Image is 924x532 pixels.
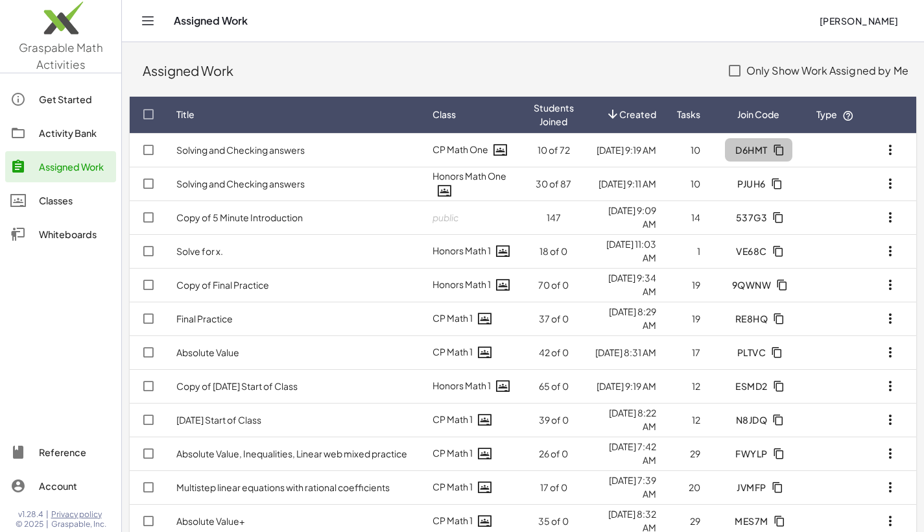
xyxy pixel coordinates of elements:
td: 18 of 0 [523,234,584,268]
a: Account [5,470,116,502]
td: Honors Math 1 [422,268,523,302]
span: 537G3 [735,212,767,223]
td: 19 [667,268,711,302]
td: CP Math 1 [422,302,523,335]
label: Only Show Work Assigned by Me [746,55,908,86]
a: Multistep linear equations with rational coefficients [176,481,390,493]
td: CP Math One [422,133,523,167]
span: Class [432,108,456,121]
span: FWYLP [735,448,768,459]
td: [DATE] 9:19 AM [584,369,667,403]
span: v1.28.4 [18,509,43,520]
td: CP Math 1 [422,403,523,437]
td: 26 of 0 [523,437,584,470]
td: 12 [667,369,711,403]
button: PLTVC [726,341,790,364]
a: Absolute Value, Inequalities, Linear web mixed practice [176,448,407,459]
td: CP Math 1 [422,335,523,369]
td: 10 [667,167,711,200]
a: Absolute Value [176,346,239,358]
a: Whiteboards [5,219,116,250]
td: CP Math 1 [422,437,523,470]
span: 9QWNW [731,279,771,291]
button: JVMFP [726,476,791,499]
a: Copy of Final Practice [176,279,269,291]
div: Account [39,478,111,494]
td: [DATE] 9:19 AM [584,133,667,167]
td: [DATE] 11:03 AM [584,234,667,268]
div: Assigned Work [143,62,715,80]
div: Assigned Work [39,159,111,175]
a: Privacy policy [51,509,106,520]
td: [DATE] 8:31 AM [584,335,667,369]
td: 147 [523,200,584,234]
a: Copy of 5 Minute Introduction [176,212,303,223]
span: | [46,509,49,520]
td: 17 of 0 [523,470,584,504]
span: | [46,519,49,529]
button: [PERSON_NAME] [809,9,908,32]
td: 20 [667,470,711,504]
span: Join Code [737,108,779,121]
span: ESMD2 [735,380,768,392]
td: 1 [667,234,711,268]
span: Type [816,108,854,120]
a: Solving and Checking answers [176,144,305,156]
td: [DATE] 7:39 AM [584,470,667,504]
td: CP Math 1 [422,470,523,504]
a: Get Started [5,84,116,115]
td: Honors Math 1 [422,234,523,268]
a: Final Practice [176,313,233,324]
td: [DATE] 8:22 AM [584,403,667,437]
span: PLTVC [737,346,766,358]
span: Students Joined [534,101,574,128]
td: [DATE] 9:11 AM [584,167,667,200]
div: Get Started [39,91,111,107]
span: © 2025 [16,519,43,529]
span: N8JDQ [735,414,767,426]
a: Copy of [DATE] Start of Class [176,380,298,392]
td: [DATE] 9:34 AM [584,268,667,302]
td: 14 [667,200,711,234]
span: MES7M [735,515,768,527]
td: 10 [667,133,711,167]
td: 12 [667,403,711,437]
a: Reference [5,437,116,468]
span: Created [619,108,656,121]
div: Whiteboards [39,226,111,242]
a: Absolute Value+ [176,515,244,527]
a: Classes [5,185,116,216]
td: 70 of 0 [523,268,584,302]
button: ESMD2 [725,374,792,398]
td: 65 of 0 [523,369,584,403]
span: Graspable, Inc. [51,519,106,529]
button: 9QWNW [721,273,796,296]
a: Activity Bank [5,117,116,149]
td: 37 of 0 [523,302,584,335]
td: 17 [667,335,711,369]
a: Solving and Checking answers [176,178,305,189]
button: Toggle navigation [137,10,158,31]
span: D6HMT [735,144,768,156]
td: 30 of 87 [523,167,584,200]
td: 19 [667,302,711,335]
td: Honors Math 1 [422,369,523,403]
button: D6HMT [725,138,792,162]
div: Reference [39,444,111,460]
span: RE8HQ [735,313,768,324]
button: RE8HQ [724,307,792,330]
div: Activity Bank [39,125,111,141]
button: PJUH6 [727,172,790,195]
span: VE68C [736,245,767,257]
td: Honors Math One [422,167,523,200]
button: FWYLP [725,442,792,465]
span: public [432,212,459,223]
a: Assigned Work [5,151,116,182]
span: Graspable Math Activities [19,40,103,71]
td: [DATE] 9:09 AM [584,200,667,234]
span: JVMFP [737,481,766,493]
a: [DATE] Start of Class [176,414,261,426]
button: N8JDQ [725,408,792,431]
td: 39 of 0 [523,403,584,437]
span: Title [176,108,195,121]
